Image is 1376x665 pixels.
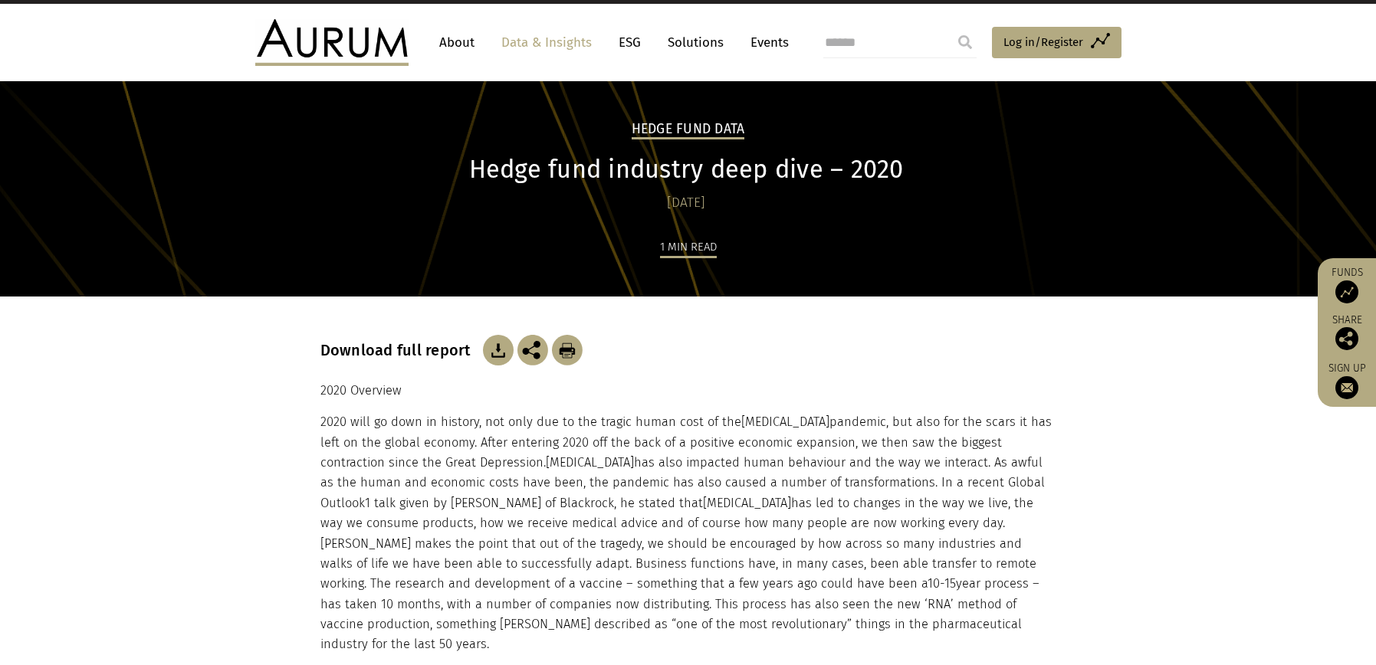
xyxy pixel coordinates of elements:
a: About [432,28,482,57]
div: [DATE] [320,192,1053,214]
h2: Hedge Fund Data [632,121,745,139]
span: [MEDICAL_DATA] [741,414,829,429]
a: Log in/Register [992,27,1121,59]
p: 2020 will go down in history, not only due to the tragic human cost of the pandemic, but also for... [320,412,1056,655]
img: Share this post [517,335,548,365]
span: Log in/Register [1003,33,1083,51]
img: Sign up to our newsletter [1335,376,1358,399]
a: Solutions [660,28,731,57]
span: [MEDICAL_DATA] [703,496,791,510]
a: Events [743,28,789,57]
span: [MEDICAL_DATA] [546,455,634,470]
img: Aurum [255,19,409,65]
h1: Hedge fund industry deep dive – 2020 [320,155,1053,185]
img: Access Funds [1335,280,1358,303]
p: 2020 Overview [320,381,1056,401]
img: Share this post [1335,327,1358,350]
div: 1 min read [660,237,717,258]
div: Share [1325,315,1368,350]
a: ESG [611,28,649,57]
img: Download Article [483,335,514,365]
a: Sign up [1325,362,1368,399]
input: Submit [950,27,980,57]
a: Funds [1325,266,1368,303]
span: 10-15 [928,576,956,591]
h3: Download full report [320,341,479,359]
a: Data & Insights [494,28,599,57]
img: Download Article [552,335,583,365]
